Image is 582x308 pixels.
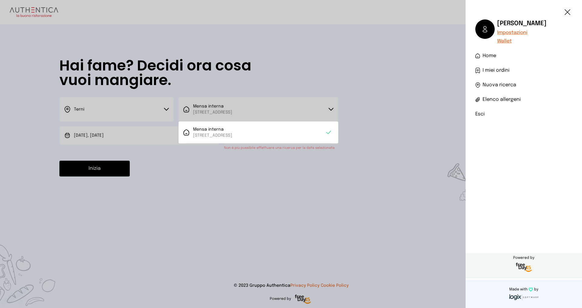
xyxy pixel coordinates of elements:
[483,96,521,103] span: Elenco allergeni
[193,132,232,139] span: [STREET_ADDRESS]
[483,52,496,60] span: Home
[475,111,572,118] li: Esci
[468,287,580,292] p: Made with by
[514,262,533,274] img: logo-freeday.3e08031.png
[475,52,572,60] a: Home
[483,67,510,74] span: I miei ordini
[193,126,232,132] span: Mensa interna
[497,38,512,45] button: Wallet
[497,19,547,28] h6: [PERSON_NAME]
[497,29,547,36] a: Impostazioni
[475,67,572,74] a: I miei ordini
[466,255,582,260] span: Powered by
[475,96,572,103] a: Elenco allergeni
[483,81,516,89] span: Nuova ricerca
[475,81,572,89] a: Nuova ricerca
